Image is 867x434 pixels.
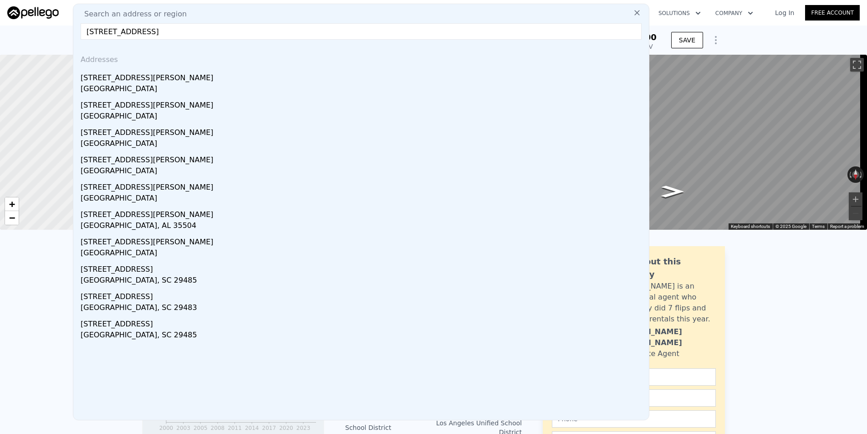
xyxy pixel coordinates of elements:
[81,302,645,315] div: [GEOGRAPHIC_DATA], SC 29483
[651,5,708,21] button: Solutions
[614,255,716,281] div: Ask about this property
[81,23,642,40] input: Enter an address, city, region, neighborhood or zip code
[852,166,859,183] button: Reset the view
[708,5,760,21] button: Company
[81,248,645,260] div: [GEOGRAPHIC_DATA]
[5,211,19,225] a: Zoom out
[81,288,645,302] div: [STREET_ADDRESS]
[81,69,645,83] div: [STREET_ADDRESS][PERSON_NAME]
[81,83,645,96] div: [GEOGRAPHIC_DATA]
[614,326,716,348] div: [PERSON_NAME] [PERSON_NAME]
[194,425,208,431] tspan: 2005
[81,178,645,193] div: [STREET_ADDRESS][PERSON_NAME]
[176,425,190,431] tspan: 2003
[211,425,225,431] tspan: 2008
[228,425,242,431] tspan: 2011
[614,281,716,325] div: [PERSON_NAME] is an active local agent who personally did 7 flips and bought 3 rentals this year.
[345,423,433,432] div: School District
[812,224,825,229] a: Terms (opens in new tab)
[805,5,860,21] a: Free Account
[764,8,805,17] a: Log In
[847,166,852,183] button: Rotate counterclockwise
[81,138,645,151] div: [GEOGRAPHIC_DATA]
[81,330,645,342] div: [GEOGRAPHIC_DATA], SC 29485
[262,425,276,431] tspan: 2017
[81,220,645,233] div: [GEOGRAPHIC_DATA], AL 35504
[671,32,703,48] button: SAVE
[81,206,645,220] div: [STREET_ADDRESS][PERSON_NAME]
[81,260,645,275] div: [STREET_ADDRESS]
[81,151,645,165] div: [STREET_ADDRESS][PERSON_NAME]
[859,166,864,183] button: Rotate clockwise
[849,207,862,220] button: Zoom out
[279,425,293,431] tspan: 2020
[830,224,864,229] a: Report a problem
[775,224,806,229] span: © 2025 Google
[849,192,862,206] button: Zoom in
[296,425,311,431] tspan: 2023
[707,31,725,49] button: Show Options
[9,212,15,223] span: −
[9,198,15,210] span: +
[159,425,173,431] tspan: 2000
[652,183,694,200] path: Go West, E 104th St
[731,223,770,230] button: Keyboard shortcuts
[81,315,645,330] div: [STREET_ADDRESS]
[81,233,645,248] div: [STREET_ADDRESS][PERSON_NAME]
[81,193,645,206] div: [GEOGRAPHIC_DATA]
[245,425,259,431] tspan: 2014
[81,275,645,288] div: [GEOGRAPHIC_DATA], SC 29485
[5,197,19,211] a: Zoom in
[77,47,645,69] div: Addresses
[77,9,187,20] span: Search an address or region
[81,96,645,111] div: [STREET_ADDRESS][PERSON_NAME]
[850,58,864,72] button: Toggle fullscreen view
[81,165,645,178] div: [GEOGRAPHIC_DATA]
[81,111,645,124] div: [GEOGRAPHIC_DATA]
[7,6,59,19] img: Pellego
[81,124,645,138] div: [STREET_ADDRESS][PERSON_NAME]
